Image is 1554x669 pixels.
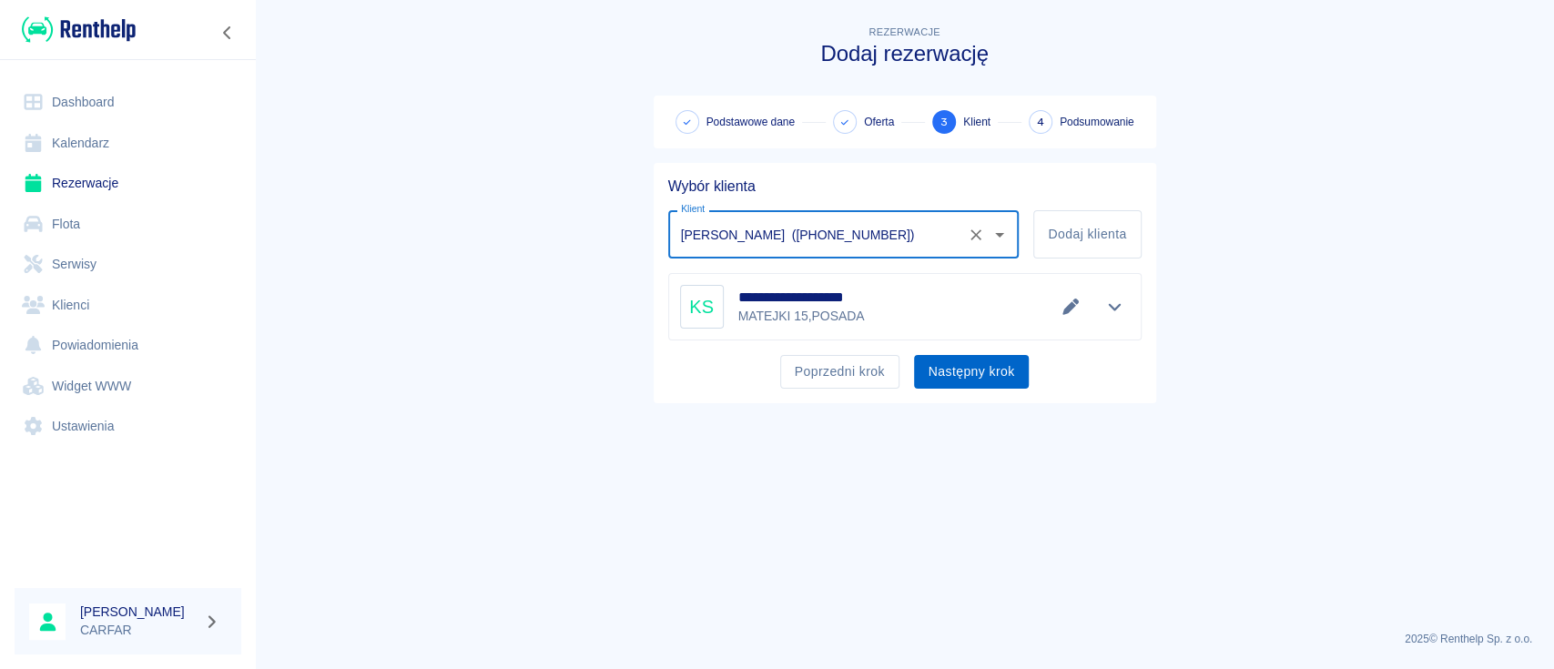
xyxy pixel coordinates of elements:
[80,603,197,621] h6: [PERSON_NAME]
[780,355,899,389] button: Poprzedni krok
[15,15,136,45] a: Renthelp logo
[1033,210,1141,258] button: Dodaj klienta
[738,307,906,326] p: MATEJKI 15 , POSADA
[706,114,795,130] span: Podstawowe dane
[15,366,241,407] a: Widget WWW
[940,113,948,132] span: 3
[914,355,1030,389] button: Następny krok
[214,21,241,45] button: Zwiń nawigację
[15,285,241,326] a: Klienci
[681,202,705,216] label: Klient
[868,26,940,37] span: Rezerwacje
[15,204,241,245] a: Flota
[668,177,1142,196] h5: Wybór klienta
[654,41,1156,66] h3: Dodaj rezerwację
[1037,113,1044,132] span: 4
[963,222,989,248] button: Wyczyść
[15,406,241,447] a: Ustawienia
[15,325,241,366] a: Powiadomienia
[864,114,894,130] span: Oferta
[963,114,990,130] span: Klient
[680,285,724,329] div: KS
[15,163,241,204] a: Rezerwacje
[15,82,241,123] a: Dashboard
[15,123,241,164] a: Kalendarz
[277,631,1532,647] p: 2025 © Renthelp Sp. z o.o.
[15,244,241,285] a: Serwisy
[22,15,136,45] img: Renthelp logo
[80,621,197,640] p: CARFAR
[987,222,1012,248] button: Otwórz
[1060,114,1134,130] span: Podsumowanie
[1056,294,1086,319] button: Edytuj dane
[1100,294,1130,319] button: Pokaż szczegóły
